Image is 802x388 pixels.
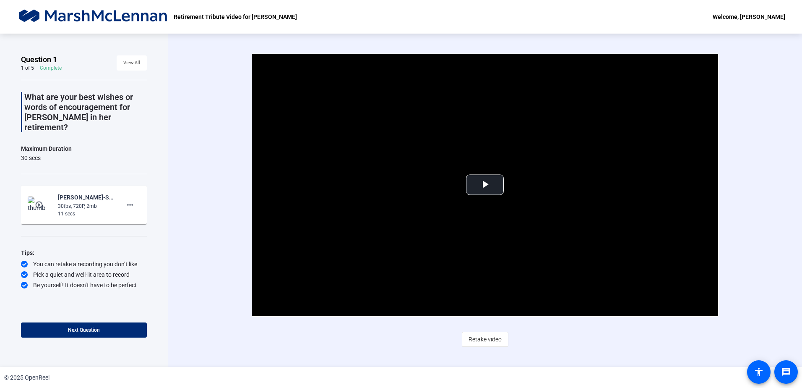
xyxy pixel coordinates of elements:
[21,248,147,258] div: Tips:
[252,54,718,316] div: Video Player
[713,12,785,22] div: Welcome, [PERSON_NAME]
[21,65,34,71] div: 1 of 5
[21,281,147,289] div: Be yourself! It doesn’t have to be perfect
[35,201,45,209] mat-icon: play_circle_outline
[68,327,100,333] span: Next Question
[58,210,114,218] div: 11 secs
[21,270,147,279] div: Pick a quiet and well-lit area to record
[469,331,502,347] span: Retake video
[21,154,72,162] div: 30 secs
[58,192,114,202] div: [PERSON_NAME]-Senior living-Retirement Tribute Video for [PERSON_NAME]-1756313586403-webcam
[21,55,57,65] span: Question 1
[21,144,72,154] div: Maximum Duration
[125,200,135,210] mat-icon: more_horiz
[174,12,297,22] p: Retirement Tribute Video for [PERSON_NAME]
[28,197,52,213] img: thumb-nail
[781,367,791,377] mat-icon: message
[462,332,508,347] button: Retake video
[58,202,114,210] div: 30fps, 720P, 2mb
[754,367,764,377] mat-icon: accessibility
[24,92,147,132] p: What are your best wishes or words of encouragement for [PERSON_NAME] in her retirement?
[117,55,147,71] button: View All
[21,322,147,338] button: Next Question
[123,57,140,69] span: View All
[21,260,147,268] div: You can retake a recording you don’t like
[4,373,49,382] div: © 2025 OpenReel
[40,65,62,71] div: Complete
[466,175,504,195] button: Play Video
[17,8,169,25] img: OpenReel logo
